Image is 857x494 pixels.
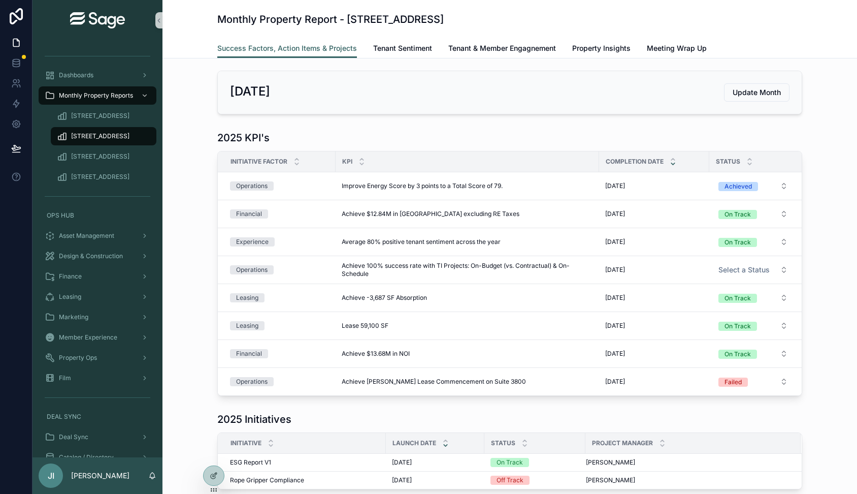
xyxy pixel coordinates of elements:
[342,322,388,330] span: Lease 59,100 SF
[230,237,329,246] a: Experience
[710,344,797,363] a: Select Button
[342,158,352,166] span: KPI
[59,453,114,461] span: Catalog / Directory
[342,182,593,190] a: Improve Energy Score by 3 points to a Total Score of 79.
[71,471,129,481] p: [PERSON_NAME]
[59,252,123,260] span: Design & Construction
[230,293,329,302] a: Leasing
[710,316,797,335] a: Select Button
[342,210,519,218] span: Achieve $12.84M in [GEOGRAPHIC_DATA] excluding RE Taxes
[733,87,781,98] span: Update Month
[392,476,412,484] span: [DATE]
[605,238,703,246] a: [DATE]
[491,439,515,447] span: Status
[236,321,258,330] div: Leasing
[605,182,703,190] a: [DATE]
[392,439,436,447] span: Launch Date
[392,476,478,484] a: [DATE]
[605,266,703,274] a: [DATE]
[39,86,156,105] a: Monthly Property Reports
[342,350,593,358] a: Achieve $13.68M in NOI
[586,458,635,467] span: [PERSON_NAME]
[342,238,501,246] span: Average 80% positive tenant sentiment across the year
[586,476,635,484] span: [PERSON_NAME]
[710,372,797,391] a: Select Button
[39,369,156,387] a: Film
[217,43,357,53] span: Success Factors, Action Items & Projects
[724,210,751,219] div: On Track
[217,131,270,145] h1: 2025 KPI's
[605,266,625,274] span: [DATE]
[490,458,579,467] a: On Track
[710,205,796,223] button: Select Button
[236,209,262,219] div: Financial
[230,181,329,191] a: Operations
[39,408,156,426] a: DEAL SYNC
[217,12,444,26] h1: Monthly Property Report - [STREET_ADDRESS]
[39,349,156,367] a: Property Ops
[605,378,703,386] a: [DATE]
[217,39,357,58] a: Success Factors, Action Items & Projects
[342,182,503,190] span: Improve Energy Score by 3 points to a Total Score of 79.
[373,39,432,59] a: Tenant Sentiment
[230,349,329,358] a: Financial
[71,132,129,140] span: [STREET_ADDRESS]
[230,439,261,447] span: Initiative
[236,181,268,191] div: Operations
[606,158,664,166] span: Completion Date
[48,470,54,482] span: JI
[230,377,329,386] a: Operations
[724,322,751,331] div: On Track
[392,458,478,467] a: [DATE]
[710,233,796,251] button: Select Button
[572,39,631,59] a: Property Insights
[497,476,523,485] div: Off Track
[710,176,797,196] a: Select Button
[230,476,304,484] span: Rope Gripper Compliance
[605,182,625,190] span: [DATE]
[586,458,788,467] a: [PERSON_NAME]
[39,267,156,286] a: Finance
[230,458,271,467] span: ESG Report V1
[710,373,796,391] button: Select Button
[490,476,579,485] a: Off Track
[716,158,740,166] span: Status
[724,238,751,247] div: On Track
[342,350,410,358] span: Achieve $13.68M in NOI
[710,317,796,335] button: Select Button
[342,262,593,278] a: Achieve 100% success rate with TI Projects: On-Budget (vs. Contractual) & On-Schedule
[51,168,156,186] a: [STREET_ADDRESS]
[605,322,625,330] span: [DATE]
[448,39,556,59] a: Tenant & Member Engagnement
[710,232,797,252] a: Select Button
[51,107,156,125] a: [STREET_ADDRESS]
[39,247,156,265] a: Design & Construction
[724,350,751,359] div: On Track
[392,458,412,467] span: [DATE]
[59,374,71,382] span: Film
[39,66,156,84] a: Dashboards
[342,322,593,330] a: Lease 59,100 SF
[342,294,593,302] a: Achieve -3,687 SF Absorption
[710,177,796,195] button: Select Button
[592,439,653,447] span: Project Manager
[71,152,129,161] span: [STREET_ADDRESS]
[605,210,625,218] span: [DATE]
[39,308,156,326] a: Marketing
[39,206,156,225] a: OPS HUB
[47,211,74,220] span: OPS HUB
[448,43,556,53] span: Tenant & Member Engagnement
[230,83,270,100] h2: [DATE]
[39,328,156,347] a: Member Experience
[70,12,125,28] img: App logo
[59,91,133,100] span: Monthly Property Reports
[32,41,162,457] div: scrollable content
[605,350,703,358] a: [DATE]
[71,173,129,181] span: [STREET_ADDRESS]
[605,378,625,386] span: [DATE]
[236,349,262,358] div: Financial
[373,43,432,53] span: Tenant Sentiment
[497,458,523,467] div: On Track
[51,127,156,145] a: [STREET_ADDRESS]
